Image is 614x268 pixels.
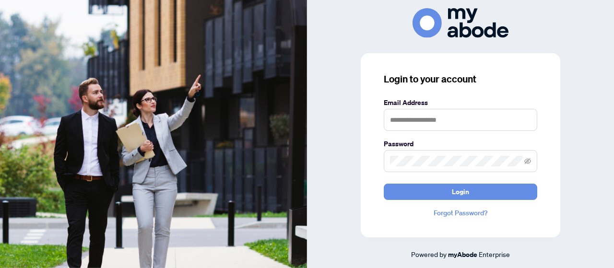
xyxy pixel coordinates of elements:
span: Powered by [411,250,447,258]
button: Login [384,184,537,200]
a: Forgot Password? [384,208,537,218]
a: myAbode [448,249,477,260]
label: Password [384,139,537,149]
span: Enterprise [479,250,510,258]
img: ma-logo [413,8,508,37]
h3: Login to your account [384,72,537,86]
span: eye-invisible [524,158,531,164]
span: Login [452,184,469,199]
label: Email Address [384,97,537,108]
